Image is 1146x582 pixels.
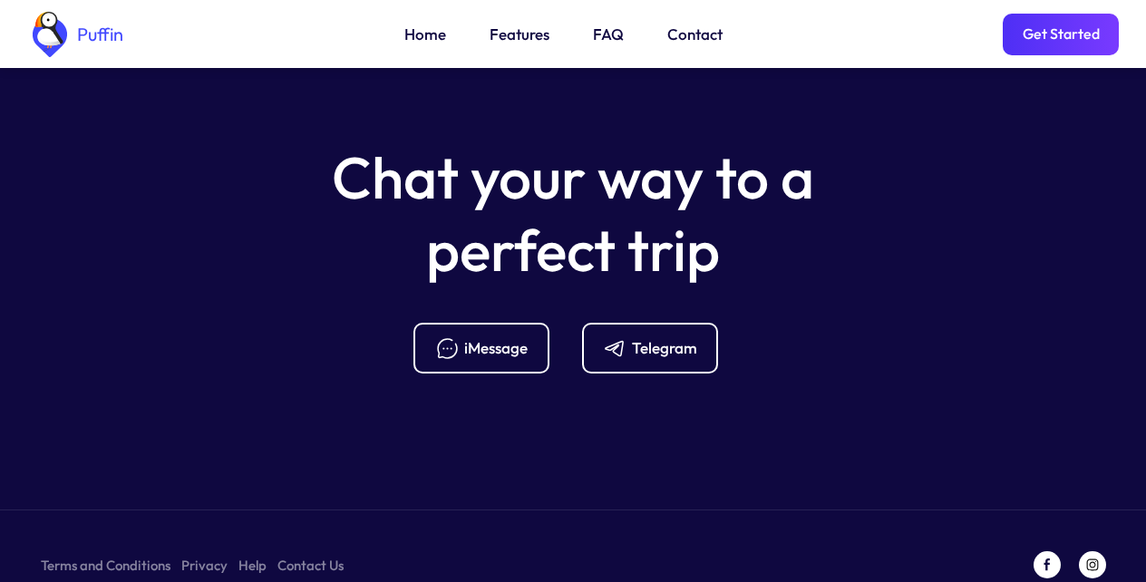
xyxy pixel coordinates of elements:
[277,554,344,577] a: Contact Us
[1003,14,1119,55] a: Get Started
[667,23,723,46] a: Contact
[404,23,446,46] a: Home
[181,554,228,577] a: Privacy
[632,338,697,358] div: Telegram
[301,141,845,286] h5: Chat your way to a perfect trip
[27,12,123,57] a: home
[582,323,733,373] a: Telegram
[413,323,564,373] a: iMessage
[41,554,170,577] a: Terms and Conditions
[73,25,123,44] div: Puffin
[238,554,267,577] a: Help
[490,23,549,46] a: Features
[464,338,528,358] div: iMessage
[593,23,624,46] a: FAQ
